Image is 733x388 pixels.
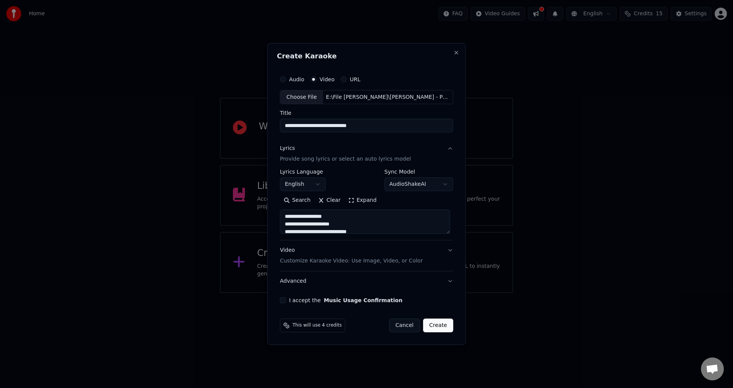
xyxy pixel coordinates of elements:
[280,90,323,104] div: Choose File
[280,156,411,163] p: Provide song lyrics or select an auto lyrics model
[389,319,420,332] button: Cancel
[323,93,453,101] div: E:\File [PERSON_NAME]\[PERSON_NAME] - Panjang Umur\[PERSON_NAME] - Panjang Umur (Official Music V...
[289,77,304,82] label: Audio
[280,111,453,116] label: Title
[350,77,360,82] label: URL
[280,271,453,291] button: Advanced
[344,195,380,207] button: Expand
[280,247,423,265] div: Video
[423,319,453,332] button: Create
[277,53,456,60] h2: Create Karaoke
[384,169,453,175] label: Sync Model
[280,139,453,169] button: LyricsProvide song lyrics or select an auto lyrics model
[280,195,314,207] button: Search
[324,298,402,303] button: I accept the
[289,298,402,303] label: I accept the
[280,169,453,240] div: LyricsProvide song lyrics or select an auto lyrics model
[280,241,453,271] button: VideoCustomize Karaoke Video: Use Image, Video, or Color
[320,77,334,82] label: Video
[292,322,342,328] span: This will use 4 credits
[280,257,423,265] p: Customize Karaoke Video: Use Image, Video, or Color
[280,169,326,175] label: Lyrics Language
[314,195,344,207] button: Clear
[280,145,295,153] div: Lyrics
